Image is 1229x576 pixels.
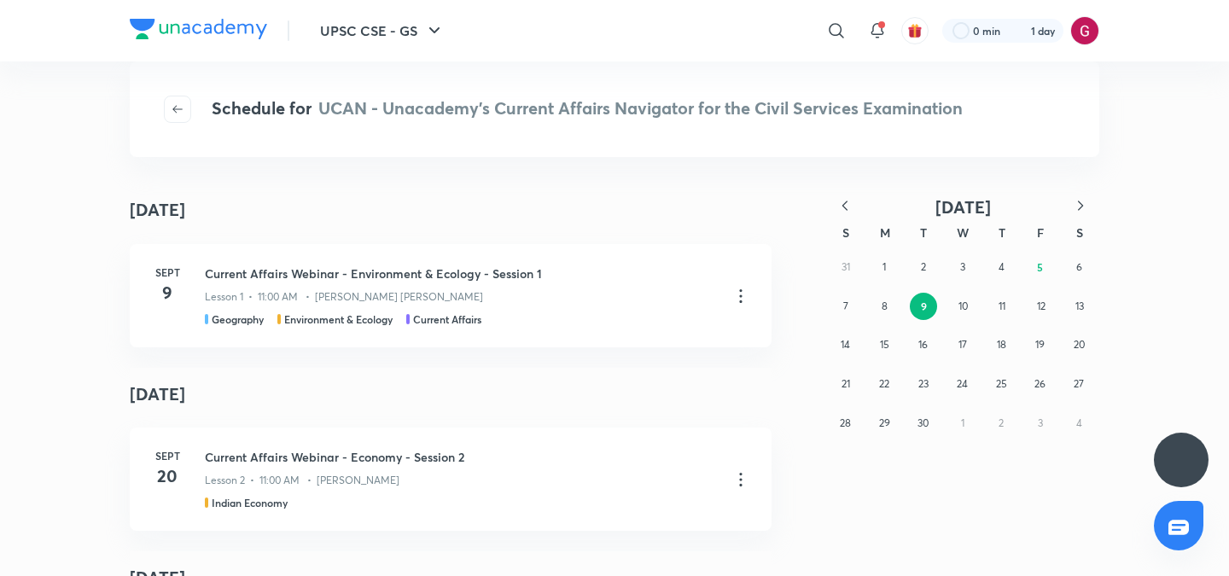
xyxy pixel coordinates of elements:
[1037,260,1043,274] abbr: September 5, 2025
[918,338,928,351] abbr: September 16, 2025
[130,19,267,39] img: Company Logo
[949,331,976,358] button: September 17, 2025
[910,293,937,320] button: September 9, 2025
[840,416,851,429] abbr: September 28, 2025
[871,293,898,320] button: September 8, 2025
[871,331,898,358] button: September 15, 2025
[205,448,717,466] h3: Current Affairs Webinar - Economy - Session 2
[1027,331,1054,358] button: September 19, 2025
[957,224,969,241] abbr: Wednesday
[987,331,1015,358] button: September 18, 2025
[832,293,859,320] button: September 7, 2025
[999,260,1005,273] abbr: September 4, 2025
[832,410,859,437] button: September 28, 2025
[150,463,184,489] h4: 20
[1027,370,1054,398] button: September 26, 2025
[212,311,264,327] h5: Geography
[921,260,926,273] abbr: September 2, 2025
[130,19,267,44] a: Company Logo
[130,368,772,421] h4: [DATE]
[212,495,288,510] h5: Indian Economy
[882,300,888,312] abbr: September 8, 2025
[907,23,923,38] img: avatar
[1076,260,1082,273] abbr: September 6, 2025
[1011,22,1028,39] img: streak
[987,370,1015,398] button: September 25, 2025
[910,410,937,437] button: September 30, 2025
[918,377,929,390] abbr: September 23, 2025
[910,331,937,358] button: September 16, 2025
[130,428,772,531] a: Sept20Current Affairs Webinar - Economy - Session 2Lesson 2 • 11:00 AM • [PERSON_NAME]Indian Economy
[310,14,455,48] button: UPSC CSE - GS
[988,293,1016,320] button: September 11, 2025
[935,195,991,218] span: [DATE]
[284,311,393,327] h5: Environment & Ecology
[949,370,976,398] button: September 24, 2025
[130,244,772,347] a: Sept9Current Affairs Webinar - Environment & Ecology - Session 1Lesson 1 • 11:00 AM • [PERSON_NAM...
[910,253,937,281] button: September 2, 2025
[999,300,1005,312] abbr: September 11, 2025
[1065,331,1092,358] button: September 20, 2025
[130,197,185,223] h4: [DATE]
[949,253,976,281] button: September 3, 2025
[832,370,859,398] button: September 21, 2025
[1074,377,1084,390] abbr: September 27, 2025
[841,338,850,351] abbr: September 14, 2025
[1066,293,1093,320] button: September 13, 2025
[996,377,1007,390] abbr: September 25, 2025
[879,416,890,429] abbr: September 29, 2025
[842,224,849,241] abbr: Sunday
[1171,450,1191,470] img: ttu
[150,448,184,463] h6: Sept
[1037,300,1046,312] abbr: September 12, 2025
[150,265,184,280] h6: Sept
[871,370,898,398] button: September 22, 2025
[917,416,929,429] abbr: September 30, 2025
[1076,224,1083,241] abbr: Saturday
[958,300,968,312] abbr: September 10, 2025
[921,300,927,313] abbr: September 9, 2025
[205,265,717,282] h3: Current Affairs Webinar - Environment & Ecology - Session 1
[1075,300,1084,312] abbr: September 13, 2025
[879,377,889,390] abbr: September 22, 2025
[1074,338,1085,351] abbr: September 20, 2025
[910,370,937,398] button: September 23, 2025
[150,280,184,305] h4: 9
[413,311,481,327] h5: Current Affairs
[960,260,965,273] abbr: September 3, 2025
[987,253,1015,281] button: September 4, 2025
[1034,377,1046,390] abbr: September 26, 2025
[871,410,898,437] button: September 29, 2025
[205,473,399,488] p: Lesson 2 • 11:00 AM • [PERSON_NAME]
[880,338,889,351] abbr: September 15, 2025
[212,96,963,123] h4: Schedule for
[949,293,976,320] button: September 10, 2025
[832,331,859,358] button: September 14, 2025
[999,224,1005,241] abbr: Thursday
[1065,253,1092,281] button: September 6, 2025
[842,377,850,390] abbr: September 21, 2025
[957,377,968,390] abbr: September 24, 2025
[901,17,929,44] button: avatar
[920,224,927,241] abbr: Tuesday
[958,338,967,351] abbr: September 17, 2025
[843,300,848,312] abbr: September 7, 2025
[1028,293,1055,320] button: September 12, 2025
[1027,253,1054,281] button: September 5, 2025
[318,96,963,119] span: UCAN - Unacademy's Current Affairs Navigator for the Civil Services Examination
[864,196,1062,218] button: [DATE]
[880,224,890,241] abbr: Monday
[882,260,886,273] abbr: September 1, 2025
[1037,224,1044,241] abbr: Friday
[205,289,483,305] p: Lesson 1 • 11:00 AM • [PERSON_NAME] [PERSON_NAME]
[1035,338,1045,351] abbr: September 19, 2025
[1070,16,1099,45] img: Gargi Goswami
[1065,370,1092,398] button: September 27, 2025
[871,253,898,281] button: September 1, 2025
[997,338,1006,351] abbr: September 18, 2025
